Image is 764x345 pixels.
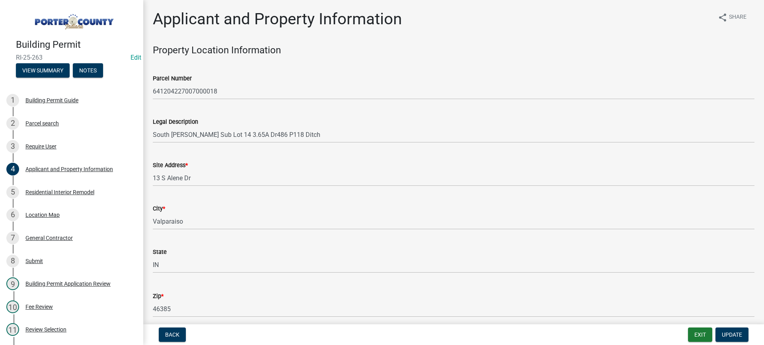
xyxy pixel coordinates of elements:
[16,68,70,74] wm-modal-confirm: Summary
[153,249,167,255] label: State
[25,235,73,241] div: General Contractor
[6,323,19,336] div: 11
[6,209,19,221] div: 6
[153,76,192,82] label: Parcel Number
[25,166,113,172] div: Applicant and Property Information
[25,281,111,287] div: Building Permit Application Review
[131,54,141,61] wm-modal-confirm: Edit Application Number
[25,97,78,103] div: Building Permit Guide
[25,258,43,264] div: Submit
[715,327,748,342] button: Update
[25,327,66,332] div: Review Selection
[16,39,137,51] h4: Building Permit
[153,10,402,29] h1: Applicant and Property Information
[165,331,179,338] span: Back
[6,277,19,290] div: 9
[6,186,19,199] div: 5
[159,327,186,342] button: Back
[153,206,165,212] label: City
[16,8,131,31] img: Porter County, Indiana
[718,13,727,22] i: share
[25,121,59,126] div: Parcel search
[16,54,127,61] span: RI-25-263
[131,54,141,61] a: Edit
[25,189,94,195] div: Residential Interior Remodel
[6,300,19,313] div: 10
[711,10,753,25] button: shareShare
[16,63,70,78] button: View Summary
[6,140,19,153] div: 3
[722,331,742,338] span: Update
[688,327,712,342] button: Exit
[6,94,19,107] div: 1
[153,119,198,125] label: Legal Description
[153,163,188,168] label: Site Address
[6,117,19,130] div: 2
[25,144,57,149] div: Require User
[6,163,19,175] div: 4
[25,304,53,310] div: Fee Review
[73,68,103,74] wm-modal-confirm: Notes
[6,255,19,267] div: 8
[729,13,746,22] span: Share
[73,63,103,78] button: Notes
[153,294,164,299] label: Zip
[153,45,754,56] h4: Property Location Information
[6,232,19,244] div: 7
[25,212,60,218] div: Location Map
